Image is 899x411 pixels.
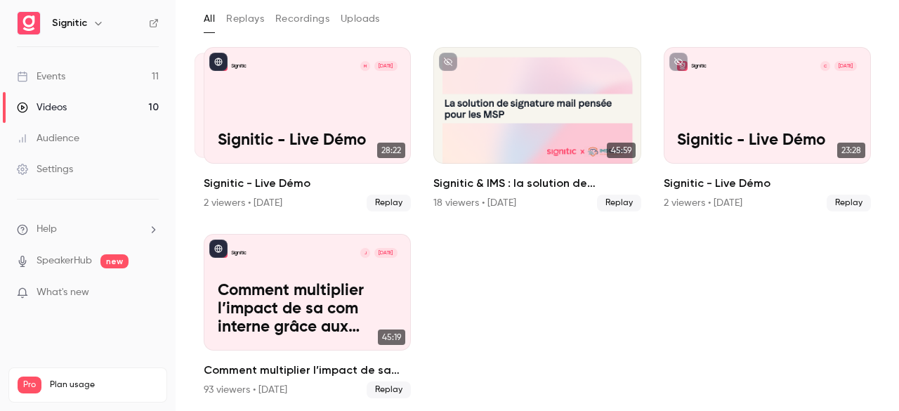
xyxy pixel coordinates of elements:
p: Signitic - Live Démo [677,131,857,150]
span: 23:28 [837,143,865,158]
h2: Signitic - Live Démo [204,175,411,192]
h2: Comment multiplier l’impact de sa com interne grâce aux signatures mail. [204,362,411,379]
li: Signitic - Live Démo [664,47,871,211]
button: published [209,240,228,258]
p: Comment multiplier l’impact de sa com interne grâce aux signatures mail. [218,282,398,337]
button: unpublished [669,53,688,71]
li: Signitic - Live Démo [204,47,411,211]
button: published [209,53,228,71]
span: Replay [597,195,641,211]
p: Signitic [231,249,247,256]
h2: Signitic & IMS : la solution de signature mail pensée pour les MSP [433,175,641,192]
p: Signitic - Live Démo [218,131,398,150]
li: help-dropdown-opener [17,222,159,237]
p: Signitic [691,63,707,70]
span: Help [37,222,57,237]
span: [DATE] [834,61,858,72]
span: What's new [37,285,89,300]
div: M [360,60,372,72]
div: C [820,60,832,72]
li: Comment multiplier l’impact de sa com interne grâce aux signatures mail. [204,234,411,398]
iframe: Noticeable Trigger [142,287,159,299]
span: Replay [367,195,411,211]
div: 93 viewers • [DATE] [204,383,287,397]
a: Signitic - Live DémoSigniticC[DATE]Signitic - Live Démo23:28Signitic - Live Démo2 viewers • [DATE... [664,47,871,211]
span: [DATE] [374,248,398,259]
button: unpublished [439,53,457,71]
div: Settings [17,162,73,176]
div: Events [17,70,65,84]
ul: Videos [204,47,871,398]
div: J [360,247,372,259]
p: Signitic [231,63,247,70]
span: new [100,254,129,268]
h2: Signitic - Live Démo [664,175,871,192]
span: 45:19 [378,330,405,345]
button: Uploads [341,8,380,30]
button: All [204,8,215,30]
span: [DATE] [374,61,398,72]
span: Plan usage [50,379,158,391]
button: Replays [226,8,264,30]
span: 45:59 [607,143,636,158]
a: Comment multiplier l’impact de sa com interne grâce aux signatures mail.SigniticJ[DATE]Comment mu... [204,234,411,398]
span: Replay [827,195,871,211]
a: SpeakerHub [37,254,92,268]
div: 2 viewers • [DATE] [204,196,282,210]
a: 45:59Signitic & IMS : la solution de signature mail pensée pour les MSP18 viewers • [DATE]Replay [433,47,641,211]
a: Signitic - Live DémoSigniticM[DATE]Signitic - Live Démo28:22Signitic - Live DémoSigniticM[DATE]Si... [204,47,411,211]
img: Signitic [18,12,40,34]
div: Audience [17,131,79,145]
button: Recordings [275,8,329,30]
span: Pro [18,377,41,393]
span: 28:22 [377,143,405,158]
div: Videos [17,100,67,115]
div: 18 viewers • [DATE] [433,196,516,210]
span: Replay [367,381,411,398]
h6: Signitic [52,16,87,30]
li: Signitic & IMS : la solution de signature mail pensée pour les MSP [433,47,641,211]
div: 2 viewers • [DATE] [664,196,742,210]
